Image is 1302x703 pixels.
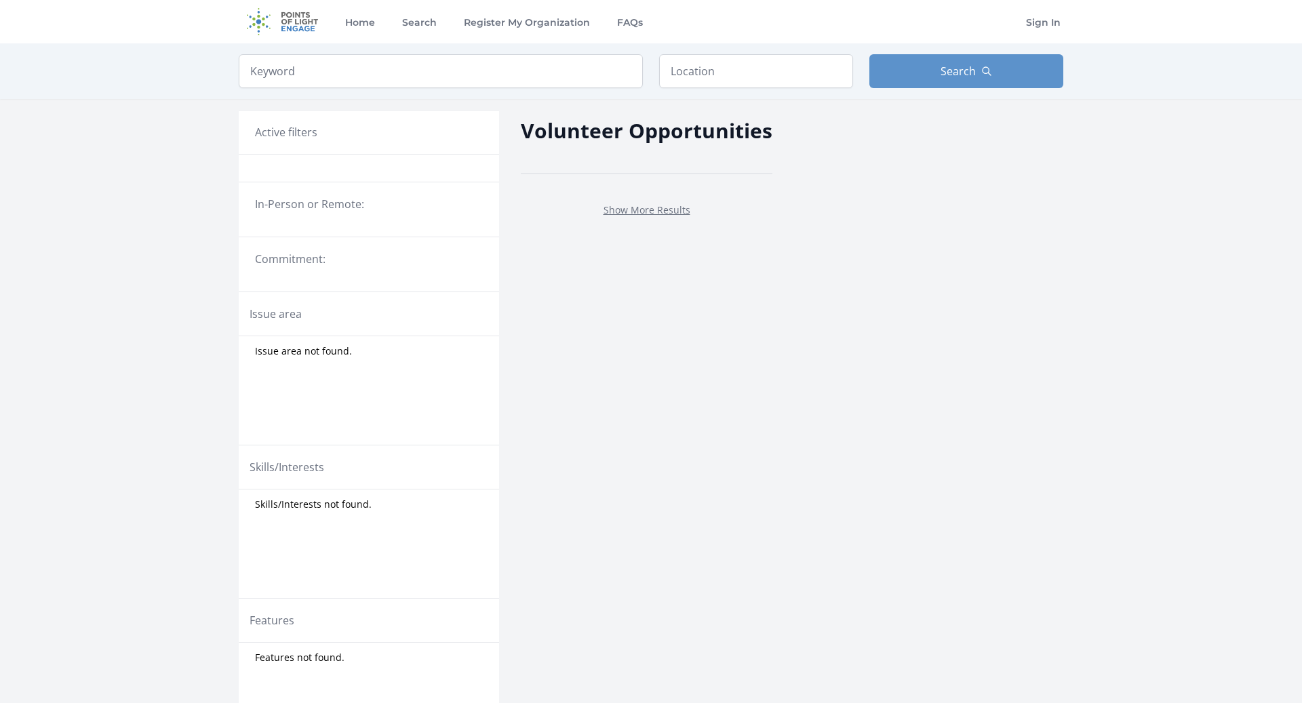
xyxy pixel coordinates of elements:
span: Issue area not found. [255,344,352,358]
legend: Commitment: [255,251,483,267]
legend: Features [250,612,294,628]
h2: Volunteer Opportunities [521,115,772,146]
input: Keyword [239,54,643,88]
legend: Skills/Interests [250,459,324,475]
span: Skills/Interests not found. [255,498,372,511]
a: Show More Results [604,203,690,216]
span: Features not found. [255,651,344,664]
button: Search [869,54,1063,88]
h3: Active filters [255,124,317,140]
input: Location [659,54,853,88]
legend: In-Person or Remote: [255,196,483,212]
legend: Issue area [250,306,302,322]
span: Search [941,63,976,79]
